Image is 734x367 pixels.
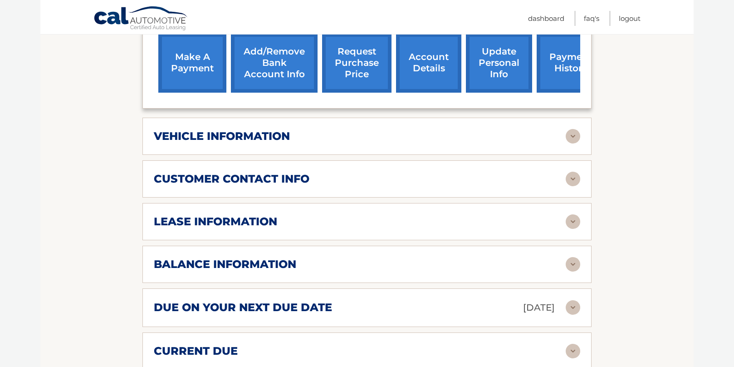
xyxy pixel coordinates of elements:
[528,11,564,26] a: Dashboard
[584,11,599,26] a: FAQ's
[231,33,318,93] a: Add/Remove bank account info
[566,344,580,358] img: accordion-rest.svg
[523,300,555,316] p: [DATE]
[566,257,580,272] img: accordion-rest.svg
[566,129,580,144] img: accordion-rest.svg
[466,33,532,93] a: update personal info
[154,129,290,143] h2: vehicle information
[93,6,189,32] a: Cal Automotive
[158,33,226,93] a: make a payment
[154,258,296,271] h2: balance information
[566,300,580,315] img: accordion-rest.svg
[537,33,605,93] a: payment history
[396,33,461,93] a: account details
[619,11,641,26] a: Logout
[566,214,580,229] img: accordion-rest.svg
[322,33,391,93] a: request purchase price
[154,172,309,186] h2: customer contact info
[566,172,580,186] img: accordion-rest.svg
[154,344,238,358] h2: current due
[154,215,277,228] h2: lease information
[154,301,332,314] h2: due on your next due date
